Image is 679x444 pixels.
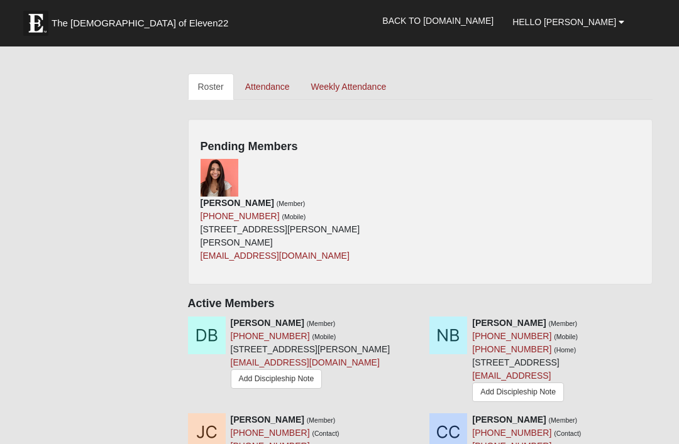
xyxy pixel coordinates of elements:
a: [PHONE_NUMBER] [231,331,310,341]
strong: [PERSON_NAME] [472,414,546,425]
strong: [PERSON_NAME] [231,318,304,328]
div: [STREET_ADDRESS][PERSON_NAME] [231,317,390,392]
small: (Member) [307,416,336,424]
strong: [PERSON_NAME] [231,414,304,425]
span: The [DEMOGRAPHIC_DATA] of Eleven22 [52,17,228,30]
h4: Active Members [188,297,653,311]
div: [STREET_ADDRESS] [472,317,578,404]
h4: Pending Members [201,140,641,154]
a: [PHONE_NUMBER] [472,344,551,354]
a: Hello [PERSON_NAME] [503,6,634,38]
small: (Member) [549,416,578,424]
strong: [PERSON_NAME] [472,318,546,328]
small: (Member) [549,320,578,327]
small: (Mobile) [312,333,336,340]
a: Roster [188,73,234,100]
img: Eleven22 logo [23,11,48,36]
a: [EMAIL_ADDRESS] [472,371,551,381]
small: (Member) [277,200,306,207]
small: (Mobile) [282,213,306,220]
small: (Home) [554,346,576,354]
small: (Member) [307,320,336,327]
a: [EMAIL_ADDRESS][DOMAIN_NAME] [231,357,380,367]
a: Weekly Attendance [301,73,397,100]
span: Hello [PERSON_NAME] [512,17,616,27]
a: Attendance [235,73,300,100]
a: [PHONE_NUMBER] [472,331,551,341]
div: [STREET_ADDRESS][PERSON_NAME][PERSON_NAME] [201,197,411,263]
strong: [PERSON_NAME] [201,198,274,208]
a: [EMAIL_ADDRESS][DOMAIN_NAME] [201,251,350,261]
a: The [DEMOGRAPHIC_DATA] of Eleven22 [17,4,268,36]
a: Add Discipleship Note [231,369,323,389]
a: [PHONE_NUMBER] [201,211,280,221]
a: Back to [DOMAIN_NAME] [373,5,503,36]
small: (Mobile) [554,333,578,340]
a: Add Discipleship Note [472,382,564,402]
